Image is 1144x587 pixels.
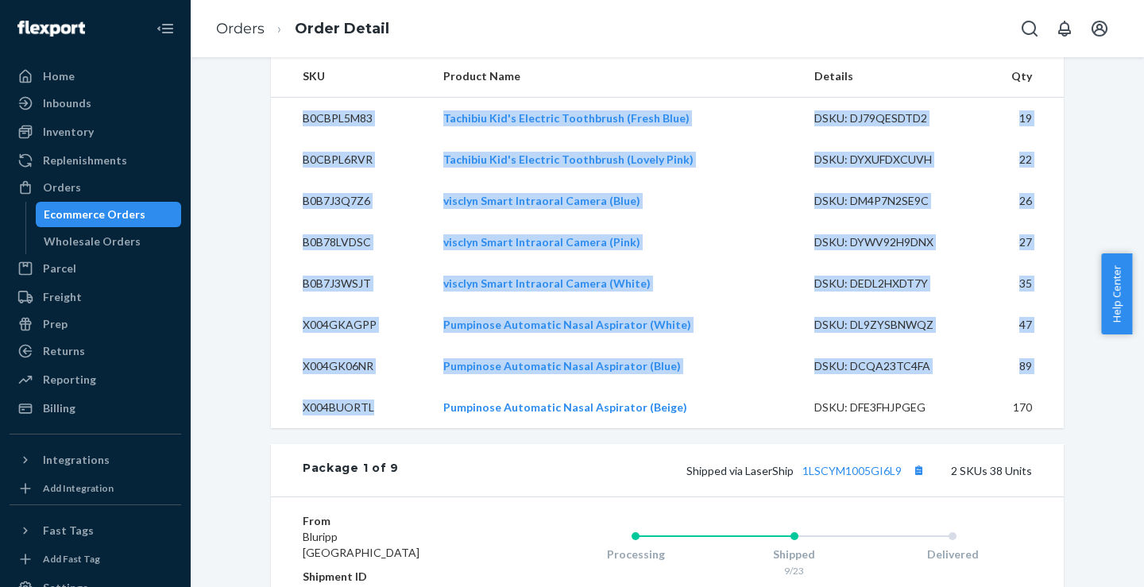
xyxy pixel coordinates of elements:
div: Wholesale Orders [44,234,141,249]
dt: Shipment ID [303,569,493,585]
a: Order Detail [295,20,389,37]
a: Orders [216,20,265,37]
div: DSKU: DCQA23TC4FA [814,358,964,374]
button: Fast Tags [10,518,181,543]
td: X004GK06NR [271,346,431,387]
div: Processing [556,546,715,562]
a: Orders [10,175,181,200]
span: Bluripp [GEOGRAPHIC_DATA] [303,530,419,559]
div: DSKU: DYWV92H9DNX [814,234,964,250]
dt: From [303,513,493,529]
a: Returns [10,338,181,364]
div: Home [43,68,75,84]
td: B0CBPL6RVR [271,139,431,180]
td: B0B78LVDSC [271,222,431,263]
div: Replenishments [43,153,127,168]
td: 26 [976,180,1064,222]
div: Integrations [43,452,110,468]
img: Flexport logo [17,21,85,37]
a: Add Fast Tag [10,550,181,569]
td: 35 [976,263,1064,304]
div: Inventory [43,124,94,140]
div: Shipped [715,546,874,562]
div: DSKU: DFE3FHJPGEG [814,400,964,415]
div: Ecommerce Orders [44,207,145,222]
a: Replenishments [10,148,181,173]
td: X004GKAGPP [271,304,431,346]
th: Qty [976,56,1064,98]
a: Parcel [10,256,181,281]
div: Parcel [43,261,76,276]
td: 89 [976,346,1064,387]
div: Freight [43,289,82,305]
div: Billing [43,400,75,416]
div: Delivered [873,546,1032,562]
td: 47 [976,304,1064,346]
div: Inbounds [43,95,91,111]
a: visclyn Smart Intraoral Camera (Blue) [443,194,640,207]
span: Shipped via LaserShip [686,464,929,477]
button: Open notifications [1049,13,1080,44]
td: 170 [976,387,1064,428]
div: DSKU: DM4P7N2SE9C [814,193,964,209]
a: Inbounds [10,91,181,116]
div: 9/23 [715,564,874,577]
a: Home [10,64,181,89]
div: DSKU: DJ79QESDTD2 [814,110,964,126]
div: Package 1 of 9 [303,460,399,481]
td: B0CBPL5M83 [271,98,431,140]
a: Billing [10,396,181,421]
a: Freight [10,284,181,310]
div: DSKU: DYXUFDXCUVH [814,152,964,168]
button: Close Navigation [149,13,181,44]
td: X004BUORTL [271,387,431,428]
button: Integrations [10,447,181,473]
button: Copy tracking number [908,460,929,481]
div: Fast Tags [43,523,94,539]
ol: breadcrumbs [203,6,402,52]
a: Inventory [10,119,181,145]
a: Ecommerce Orders [36,202,182,227]
td: 22 [976,139,1064,180]
a: Tachibiu Kid's Electric Toothbrush (Lovely Pink) [443,153,694,166]
div: 2 SKUs 38 Units [399,460,1032,481]
button: Open account menu [1084,13,1115,44]
td: 27 [976,222,1064,263]
div: DSKU: DEDL2HXDT7Y [814,276,964,292]
a: Pumpinose Automatic Nasal Aspirator (Beige) [443,400,687,414]
a: Add Integration [10,479,181,498]
a: Tachibiu Kid's Electric Toothbrush (Fresh Blue) [443,111,690,125]
th: Product Name [431,56,802,98]
div: Add Integration [43,481,114,495]
button: Help Center [1101,253,1132,334]
td: 19 [976,98,1064,140]
td: B0B7J3Q7Z6 [271,180,431,222]
a: Wholesale Orders [36,229,182,254]
a: 1LSCYM1005GI6L9 [802,464,902,477]
td: B0B7J3WSJT [271,263,431,304]
div: Add Fast Tag [43,552,100,566]
a: Prep [10,311,181,337]
div: Reporting [43,372,96,388]
a: Pumpinose Automatic Nasal Aspirator (Blue) [443,359,681,373]
div: Prep [43,316,68,332]
div: Returns [43,343,85,359]
button: Open Search Box [1014,13,1045,44]
div: DSKU: DL9ZYSBNWQZ [814,317,964,333]
div: Orders [43,180,81,195]
a: Reporting [10,367,181,392]
th: SKU [271,56,431,98]
a: Pumpinose Automatic Nasal Aspirator (White) [443,318,691,331]
a: visclyn Smart Intraoral Camera (White) [443,276,651,290]
a: visclyn Smart Intraoral Camera (Pink) [443,235,640,249]
th: Details [802,56,976,98]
